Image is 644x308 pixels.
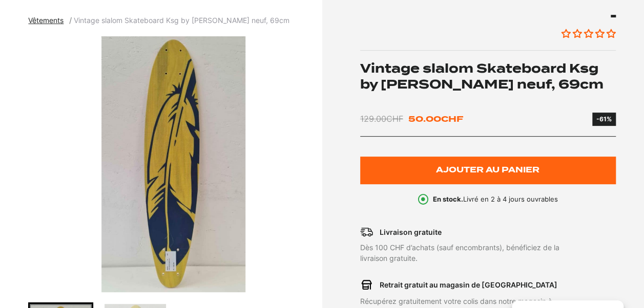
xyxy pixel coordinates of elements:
[380,227,442,237] p: Livraison gratuite
[386,114,403,124] span: CHF
[29,36,318,292] div: 1 of 2
[360,114,403,124] bdi: 129.00
[74,16,289,25] span: Vintage slalom Skateboard Ksg by [PERSON_NAME] neuf, 69cm
[596,115,612,124] div: -61%
[28,16,64,25] span: Vêtements
[441,114,463,124] span: CHF
[28,15,289,26] nav: breadcrumbs
[28,16,69,25] a: Vêtements
[360,242,565,263] p: Dès 100 CHF d’achats (sauf encombrants), bénéficiez de la livraison gratuite.
[433,194,558,205] p: Livré en 2 à 4 jours ouvrables
[360,157,616,184] button: Ajouter au panier
[433,195,463,203] b: En stock.
[408,114,463,124] bdi: 50.00
[380,279,557,290] p: Retrait gratuit au magasin de [GEOGRAPHIC_DATA]
[436,166,539,174] span: Ajouter au panier
[360,61,616,92] h1: Vintage slalom Skateboard Ksg by [PERSON_NAME] neuf, 69cm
